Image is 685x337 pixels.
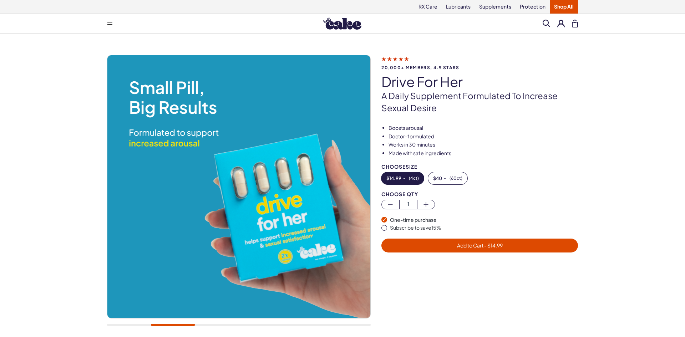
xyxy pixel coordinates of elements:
button: - [381,172,424,184]
span: ( 4ct ) [409,176,419,181]
span: ( 60ct ) [450,176,462,181]
div: Choose Qty [381,192,578,197]
div: One-time purchase [390,216,578,224]
h1: drive for her [381,74,578,89]
li: Made with safe ingredients [389,150,578,157]
li: Doctor-formulated [389,133,578,140]
div: Choose Size [381,164,578,169]
p: A daily supplement formulated to increase sexual desire [381,90,578,114]
span: - $ 14.99 [483,242,503,249]
span: 1 [400,200,417,208]
div: Subscribe to save 15 % [390,224,578,231]
img: Hello Cake [323,17,361,30]
span: Add to Cart [457,242,503,249]
span: 20,000+ members, 4.9 stars [381,65,578,70]
button: - [428,172,467,184]
a: 20,000+ members, 4.9 stars [381,56,578,70]
img: drive for her [107,55,370,318]
img: drive for her [370,55,633,318]
span: $ 14.99 [386,176,401,181]
span: $ 40 [433,176,442,181]
li: Works in 30 minutes [389,141,578,148]
li: Boosts arousal [389,124,578,132]
button: Add to Cart - $14.99 [381,239,578,252]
